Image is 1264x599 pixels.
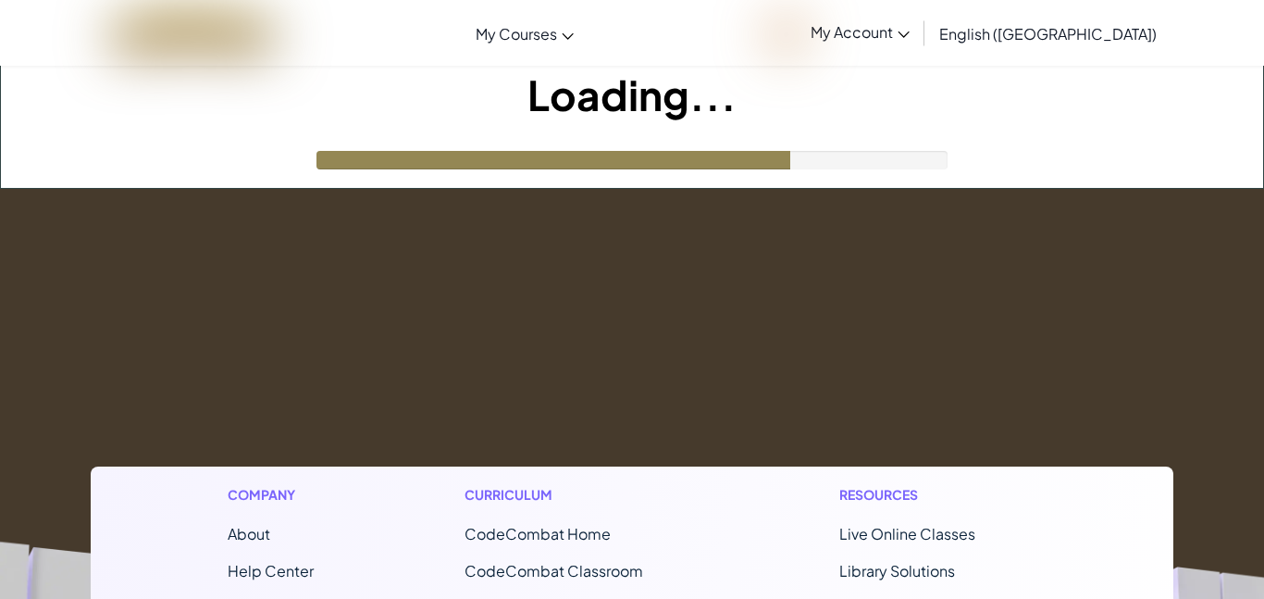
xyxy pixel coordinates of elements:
[465,524,611,543] span: CodeCombat Home
[762,4,919,62] a: My Account
[839,524,975,543] a: Live Online Classes
[930,8,1166,58] a: English ([GEOGRAPHIC_DATA])
[771,19,801,49] img: avatar
[839,561,955,580] a: Library Solutions
[228,524,270,543] a: About
[476,24,557,44] span: My Courses
[466,8,583,58] a: My Courses
[811,22,910,42] span: My Account
[112,14,274,52] img: CodeCombat logo
[465,485,688,505] h1: Curriculum
[465,561,643,580] a: CodeCombat Classroom
[1,66,1263,123] h1: Loading...
[939,24,1157,44] span: English ([GEOGRAPHIC_DATA])
[228,485,314,505] h1: Company
[228,561,314,580] a: Help Center
[839,485,1036,505] h1: Resources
